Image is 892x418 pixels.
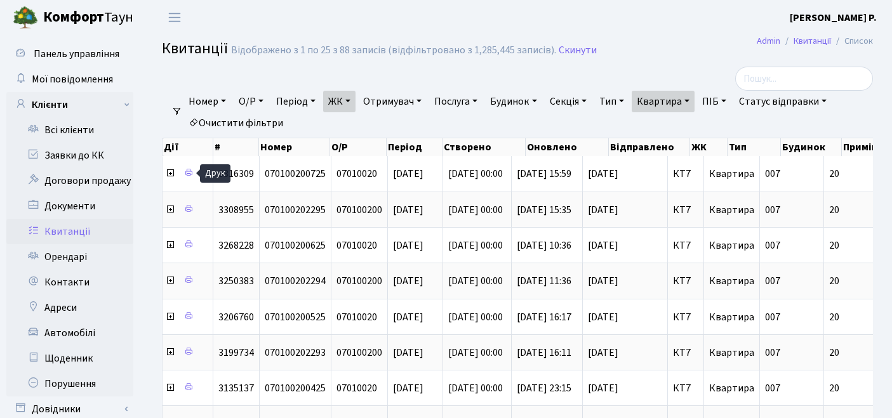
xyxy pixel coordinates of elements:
span: 070100200525 [265,310,326,324]
a: Мої повідомлення [6,67,133,92]
button: Переключити навігацію [159,7,190,28]
li: Список [831,34,873,48]
a: Всі клієнти [6,117,133,143]
span: [DATE] 10:36 [517,238,571,252]
img: logo.png [13,5,38,30]
span: 007 [765,310,780,324]
a: Автомобілі [6,320,133,346]
th: Створено [443,138,526,156]
span: [DATE] 00:00 [448,203,503,217]
span: 070100202294 [265,274,326,288]
span: 070100200725 [265,167,326,181]
span: КТ7 [673,383,698,393]
a: ЖК [323,91,356,112]
span: 070100200 [336,203,382,217]
span: Квартира [709,167,754,181]
span: КТ7 [673,240,698,251]
span: [DATE] [588,276,662,286]
span: [DATE] [393,310,423,324]
span: 070100200425 [265,381,326,395]
span: [DATE] [588,348,662,358]
span: [DATE] [393,346,423,360]
span: [DATE] [393,381,423,395]
span: Квартира [709,238,754,252]
span: Панель управління [34,47,119,61]
span: [DATE] [588,169,662,179]
span: КТ7 [673,312,698,322]
th: Період [387,138,443,156]
a: Період [271,91,321,112]
a: Заявки до КК [6,143,133,168]
span: 070100200625 [265,238,326,252]
span: КТ7 [673,205,698,215]
span: Квартира [709,310,754,324]
span: [DATE] [588,383,662,393]
span: [DATE] [588,240,662,251]
a: Отримувач [358,91,427,112]
span: Квитанції [162,37,228,60]
a: Admin [757,34,780,48]
span: Таун [43,7,133,29]
span: [DATE] [393,203,423,217]
a: [PERSON_NAME] Р. [790,10,877,25]
span: [DATE] 00:00 [448,381,503,395]
span: 07010020 [336,381,377,395]
span: [DATE] 16:17 [517,310,571,324]
span: [DATE] 00:00 [448,346,503,360]
th: О/Р [330,138,386,156]
span: [DATE] 00:00 [448,238,503,252]
span: [DATE] 00:00 [448,274,503,288]
span: 070100200 [336,274,382,288]
span: Квартира [709,203,754,217]
span: [DATE] 00:00 [448,167,503,181]
th: Відправлено [609,138,689,156]
th: Номер [259,138,330,156]
b: Комфорт [43,7,104,27]
a: Панель управління [6,41,133,67]
a: Квитанції [6,219,133,244]
a: Номер [183,91,231,112]
div: Друк [200,164,230,183]
span: [DATE] [393,167,423,181]
span: 07010020 [336,238,377,252]
span: 3206760 [218,310,254,324]
span: 007 [765,346,780,360]
a: Документи [6,193,133,219]
span: Квартира [709,346,754,360]
a: Договори продажу [6,168,133,193]
a: Клієнти [6,92,133,117]
a: Очистити фільтри [183,112,288,134]
span: 070100202293 [265,346,326,360]
a: Будинок [485,91,542,112]
th: Дії [163,138,213,156]
span: 3199734 [218,346,254,360]
span: Квартира [709,274,754,288]
span: 007 [765,167,780,181]
span: 3135137 [218,381,254,395]
a: Секція [545,91,592,112]
span: 070100202295 [265,203,326,217]
span: КТ7 [673,169,698,179]
a: Тип [594,91,629,112]
span: 07010020 [336,310,377,324]
a: Орендарі [6,244,133,270]
span: 007 [765,381,780,395]
span: [DATE] 15:35 [517,203,571,217]
span: [DATE] 15:59 [517,167,571,181]
th: ЖК [690,138,728,156]
span: [DATE] [588,205,662,215]
span: [DATE] 16:11 [517,346,571,360]
a: Щоденник [6,346,133,371]
span: [DATE] 00:00 [448,310,503,324]
a: О/Р [234,91,269,112]
a: Квитанції [794,34,831,48]
span: 007 [765,203,780,217]
span: Мої повідомлення [32,72,113,86]
nav: breadcrumb [738,28,892,55]
span: КТ7 [673,348,698,358]
input: Пошук... [735,67,873,91]
a: Статус відправки [734,91,832,112]
span: [DATE] [393,274,423,288]
div: Відображено з 1 по 25 з 88 записів (відфільтровано з 1,285,445 записів). [231,44,556,56]
span: [DATE] 23:15 [517,381,571,395]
